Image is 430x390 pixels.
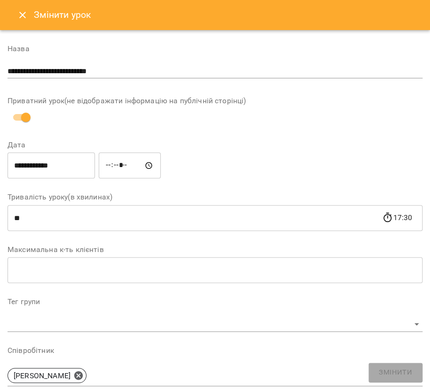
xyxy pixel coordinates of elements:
label: Співробітник [8,347,422,354]
label: Приватний урок(не відображати інформацію на публічній сторінці) [8,97,422,105]
label: Максимальна к-ть клієнтів [8,246,422,253]
label: Назва [8,45,422,53]
label: Тривалість уроку(в хвилинах) [8,193,422,201]
p: [PERSON_NAME] [14,370,70,382]
button: Close [11,4,34,26]
label: Дата [8,141,422,149]
label: Тег групи [8,298,422,306]
h6: Змінити урок [34,8,92,22]
div: [PERSON_NAME] [8,365,422,386]
div: [PERSON_NAME] [8,368,86,383]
